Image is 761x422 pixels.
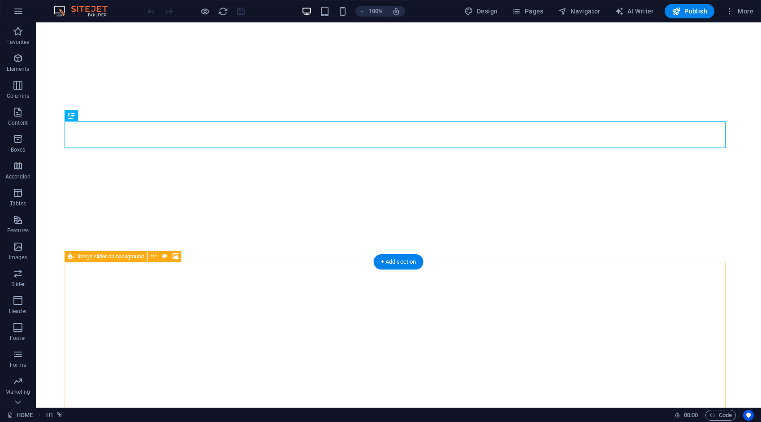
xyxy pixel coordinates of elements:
button: Pages [508,4,547,18]
p: Header [9,308,27,315]
span: Navigator [558,7,601,16]
button: More [722,4,757,18]
span: Design [464,7,498,16]
p: Forms [10,361,26,369]
p: Footer [10,335,26,342]
p: Accordion [5,173,30,180]
i: On resize automatically adjust zoom level to fit chosen device. [392,7,400,15]
button: 100% [355,6,387,17]
button: AI Writer [611,4,657,18]
span: Image slider on background [78,254,144,259]
span: AI Writer [615,7,654,16]
p: Favorites [6,39,29,46]
i: Reload page [218,6,228,17]
nav: breadcrumb [46,410,62,421]
div: + Add section [374,254,424,270]
button: Click here to leave preview mode and continue editing [199,6,210,17]
p: Tables [10,200,26,207]
span: : [690,412,692,418]
p: Columns [7,92,29,100]
button: Publish [665,4,714,18]
p: Slider [11,281,25,288]
img: Editor Logo [52,6,119,17]
span: Code [709,410,732,421]
p: Elements [7,65,30,73]
i: This element is linked [57,413,62,418]
button: Design [461,4,502,18]
p: Content [8,119,28,126]
a: Click to cancel selection. Double-click to open Pages [7,410,33,421]
p: Features [7,227,29,234]
span: Click to select. Double-click to edit [46,410,53,421]
button: Navigator [554,4,604,18]
button: reload [217,6,228,17]
div: Design (Ctrl+Alt+Y) [461,4,502,18]
span: Publish [672,7,707,16]
h6: Session time [675,410,698,421]
span: More [725,7,753,16]
button: Code [705,410,736,421]
span: 00 00 [684,410,698,421]
button: Usercentrics [743,410,754,421]
h6: 100% [369,6,383,17]
p: Marketing [5,388,30,396]
p: Boxes [11,146,26,153]
span: Pages [512,7,543,16]
p: Images [9,254,27,261]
